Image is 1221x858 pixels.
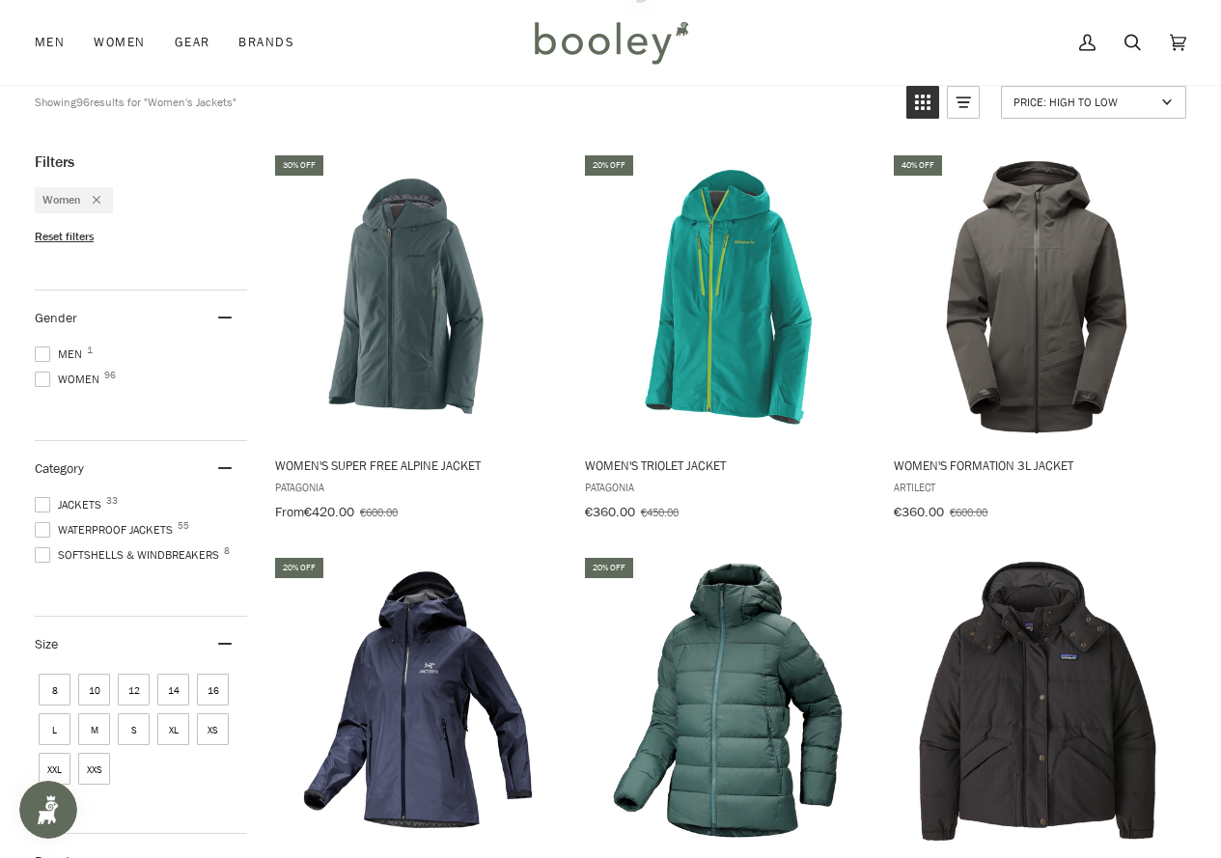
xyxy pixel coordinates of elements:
[585,503,635,521] span: €360.00
[104,371,116,380] span: 96
[894,155,942,176] div: 40% off
[35,309,77,327] span: Gender
[275,558,323,578] div: 20% off
[224,546,230,556] span: 8
[157,713,189,745] span: Size: XL
[906,86,939,119] a: View grid mode
[35,371,105,388] span: Women
[275,503,304,521] span: From
[35,33,65,52] span: Men
[175,33,210,52] span: Gear
[35,635,58,653] span: Size
[585,155,633,176] div: 20% off
[118,674,150,706] span: Size: 12
[1001,86,1186,119] a: Sort options
[35,521,179,539] span: Waterproof Jackets
[197,674,229,706] span: Size: 16
[526,14,695,70] img: Booley
[157,674,189,706] span: Size: 14
[894,457,1179,474] span: Women's Formation 3L Jacket
[585,479,870,495] span: Patagonia
[950,504,987,520] span: €600.00
[304,503,354,521] span: €420.00
[81,192,100,208] div: Remove filter: Women
[583,555,873,844] img: Arc'teryx Women's Thorium Hoody Boxcar - Booley Galway
[238,33,294,52] span: Brands
[178,521,189,531] span: 55
[273,555,563,844] img: Arc'Teryx Women's Beta LT Jacket Black Sapphire - Booley Galway
[275,479,560,495] span: Patagonia
[19,781,77,839] iframe: Button to open loyalty program pop-up
[272,152,563,527] a: Women's Super Free Alpine Jacket
[39,674,70,706] span: Size: 8
[275,155,323,176] div: 30% off
[35,229,94,245] span: Reset filters
[582,152,873,527] a: Women's Triolet Jacket
[35,459,84,478] span: Category
[35,346,88,363] span: Men
[106,496,118,506] span: 33
[76,94,90,110] b: 96
[894,479,1179,495] span: Artilect
[641,504,679,520] span: €450.00
[118,713,150,745] span: Size: S
[891,152,1181,527] a: Women's Formation 3L Jacket
[1013,94,1155,110] span: Price: High to Low
[78,674,110,706] span: Size: 10
[585,558,633,578] div: 20% off
[892,152,1181,442] img: Artilect Women's Formation 3L Jacket Ash - Booley Galway
[78,753,110,785] span: Size: XXS
[275,457,560,474] span: Women's Super Free Alpine Jacket
[197,713,229,745] span: Size: XS
[35,152,74,172] span: Filters
[35,86,236,119] div: Showing results for "Women's Jackets"
[39,753,70,785] span: Size: XXL
[39,713,70,745] span: Size: L
[583,152,873,442] img: Patagonia Women's Triolet Jacket Subtidal Blue - Booley Galway
[947,86,980,119] a: View list mode
[894,503,944,521] span: €360.00
[892,555,1181,844] img: Patagonia Women's Downdrift Jacket Black - Booley Galway
[35,546,225,564] span: Softshells & Windbreakers
[35,496,107,513] span: Jackets
[87,346,93,355] span: 1
[78,713,110,745] span: Size: M
[360,504,398,520] span: €600.00
[35,229,247,245] li: Reset filters
[585,457,870,474] span: Women's Triolet Jacket
[94,33,145,52] span: Women
[42,192,81,208] span: Women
